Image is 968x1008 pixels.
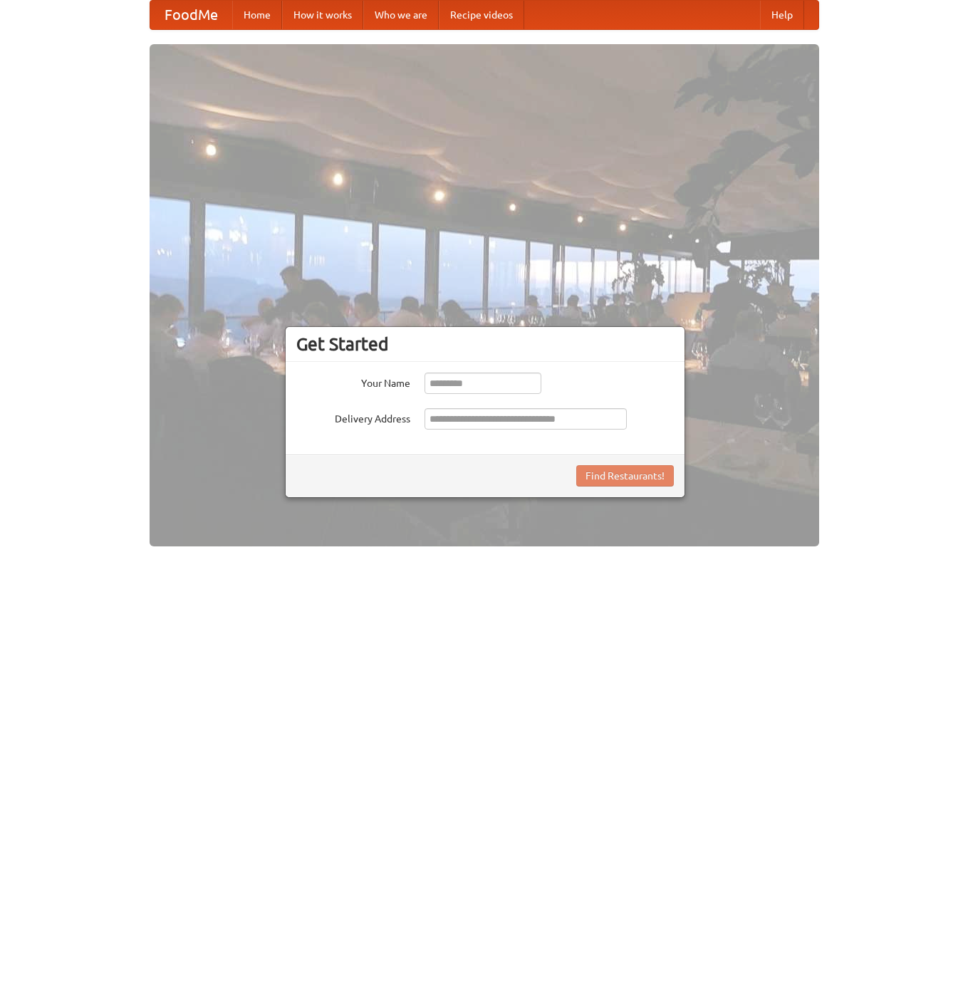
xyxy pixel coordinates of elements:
[296,408,410,426] label: Delivery Address
[296,373,410,390] label: Your Name
[439,1,524,29] a: Recipe videos
[363,1,439,29] a: Who we are
[232,1,282,29] a: Home
[282,1,363,29] a: How it works
[296,333,674,355] h3: Get Started
[150,1,232,29] a: FoodMe
[760,1,804,29] a: Help
[576,465,674,487] button: Find Restaurants!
